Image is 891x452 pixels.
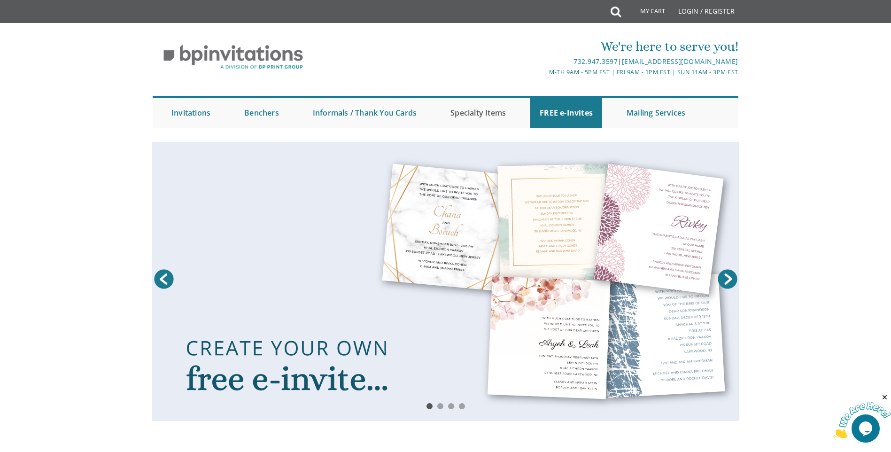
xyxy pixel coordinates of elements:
[573,57,618,66] a: 732.947.3597
[153,38,314,77] img: BP Invitation Loft
[349,67,738,77] div: M-Th 9am - 5pm EST | Fri 9am - 1pm EST | Sun 11am - 3pm EST
[530,98,602,128] a: FREE e-Invites
[617,98,695,128] a: Mailing Services
[349,37,738,56] div: We're here to serve you!
[622,57,738,66] a: [EMAIL_ADDRESS][DOMAIN_NAME]
[235,98,288,128] a: Benchers
[833,393,891,438] iframe: chat widget
[716,267,739,291] a: Next
[441,98,515,128] a: Specialty Items
[620,1,672,24] a: My Cart
[162,98,220,128] a: Invitations
[303,98,426,128] a: Informals / Thank You Cards
[349,56,738,67] div: |
[152,267,176,291] a: Prev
